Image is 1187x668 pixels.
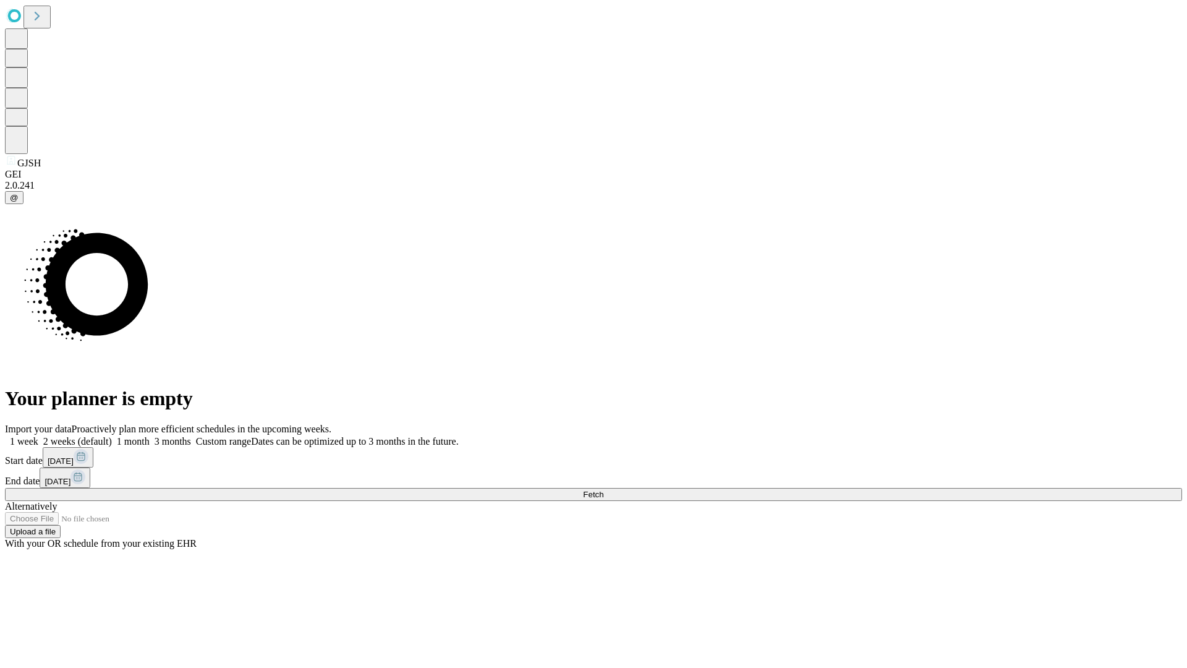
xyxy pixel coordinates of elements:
span: Proactively plan more efficient schedules in the upcoming weeks. [72,424,331,434]
span: With your OR schedule from your existing EHR [5,538,197,549]
span: GJSH [17,158,41,168]
span: [DATE] [45,477,70,486]
span: 1 month [117,436,150,447]
span: 1 week [10,436,38,447]
span: Fetch [583,490,603,499]
button: [DATE] [43,447,93,468]
button: [DATE] [40,468,90,488]
span: Alternatively [5,501,57,512]
span: Custom range [196,436,251,447]
span: @ [10,193,19,202]
button: Fetch [5,488,1182,501]
div: Start date [5,447,1182,468]
span: 3 months [155,436,191,447]
button: @ [5,191,23,204]
div: End date [5,468,1182,488]
span: [DATE] [48,456,74,466]
span: 2 weeks (default) [43,436,112,447]
span: Dates can be optimized up to 3 months in the future. [251,436,458,447]
button: Upload a file [5,525,61,538]
span: Import your data [5,424,72,434]
div: GEI [5,169,1182,180]
h1: Your planner is empty [5,387,1182,410]
div: 2.0.241 [5,180,1182,191]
